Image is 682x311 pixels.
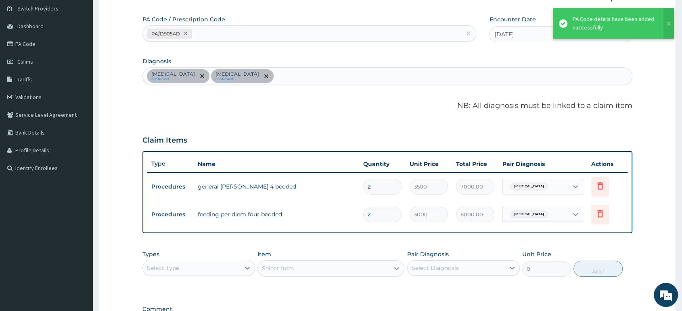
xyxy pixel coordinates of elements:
[587,156,628,172] th: Actions
[151,77,195,81] small: confirmed
[510,182,548,191] span: [MEDICAL_DATA]
[406,156,452,172] th: Unit Price
[142,136,187,145] h3: Claim Items
[147,207,194,222] td: Procedures
[142,57,171,65] label: Diagnosis
[142,15,225,23] label: PA Code / Prescription Code
[147,156,194,171] th: Type
[489,15,536,23] label: Encounter Date
[194,156,359,172] th: Name
[194,206,359,222] td: feeding per diem four bedded
[522,250,551,258] label: Unit Price
[15,40,33,60] img: d_794563401_company_1708531726252_794563401
[215,77,259,81] small: confirmed
[359,156,406,172] th: Quantity
[47,102,111,183] span: We're online!
[147,264,179,272] div: Select Type
[17,5,59,12] span: Switch Providers
[151,71,195,77] p: [MEDICAL_DATA]
[510,210,548,218] span: [MEDICAL_DATA]
[17,23,44,30] span: Dashboard
[573,261,622,277] button: Add
[142,251,159,258] label: Types
[573,15,656,32] div: PA Code details have been added successfully
[4,220,154,248] textarea: Type your message and hit 'Enter'
[494,30,513,38] span: [DATE]
[199,73,206,80] span: remove selection option
[147,179,194,194] td: Procedures
[215,71,259,77] p: [MEDICAL_DATA]
[407,250,449,258] label: Pair Diagnosis
[412,264,459,272] div: Select Diagnosis
[132,4,152,23] div: Minimize live chat window
[42,45,136,56] div: Chat with us now
[149,29,181,38] div: PA/D9054D
[17,76,32,83] span: Tariffs
[17,58,33,65] span: Claims
[498,156,587,172] th: Pair Diagnosis
[257,250,271,258] label: Item
[194,178,359,195] td: general [PERSON_NAME] 4 bedded
[263,73,270,80] span: remove selection option
[142,101,632,111] p: NB: All diagnosis must be linked to a claim item
[452,156,498,172] th: Total Price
